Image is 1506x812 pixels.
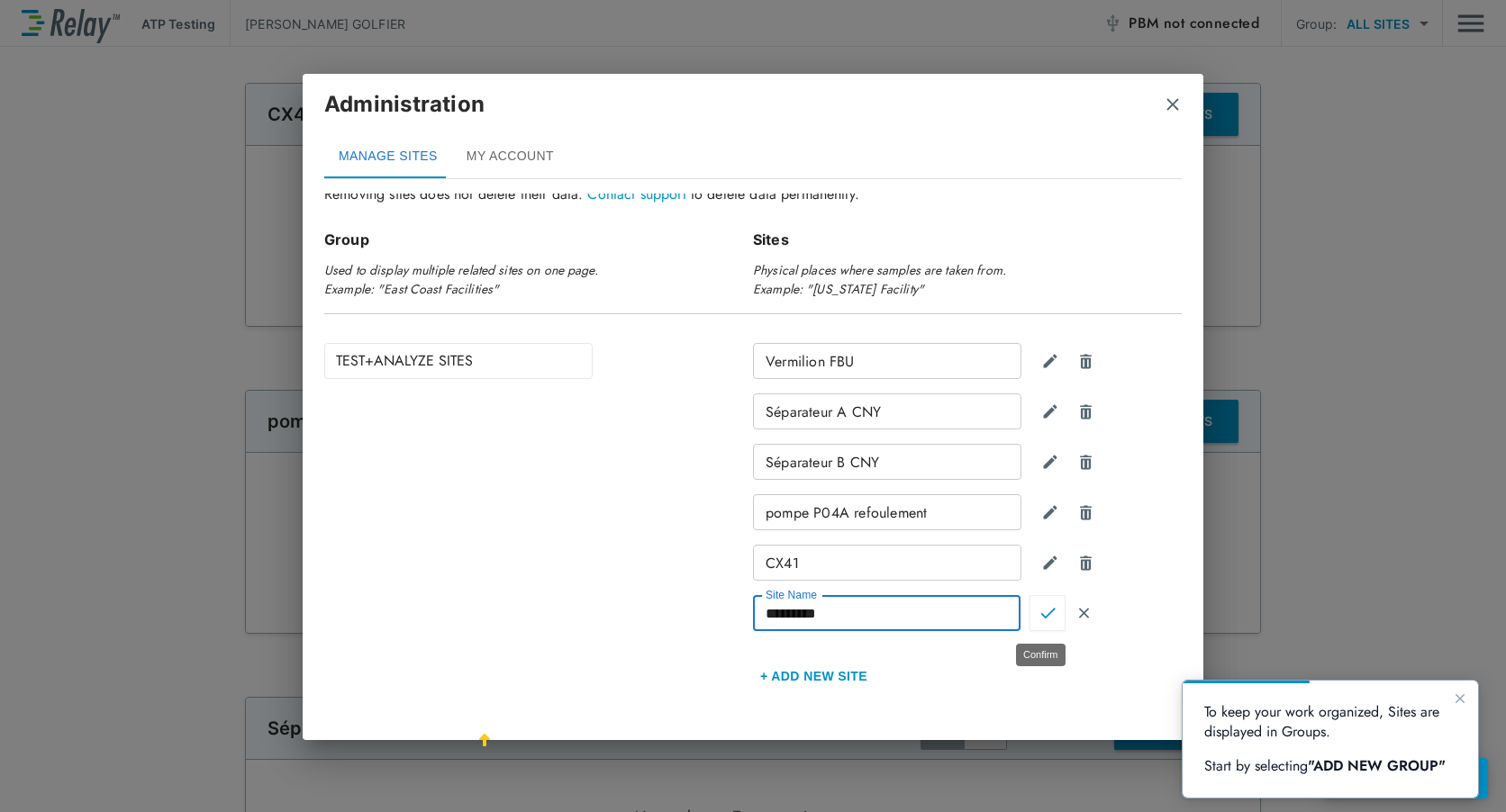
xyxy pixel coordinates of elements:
button: Confirm [1030,595,1066,631]
img: Edit site [1041,554,1059,572]
button: Delete site [1066,444,1102,480]
button: MANAGE SITES [324,135,452,178]
button: Delete site [1066,494,1102,530]
div: TEST+ANALYZE SITES [324,343,593,379]
div: Vermilion FBU [753,343,1021,379]
div: Vermilion FBU edit iconDrawer Icon [753,343,1182,379]
button: Edit site [1030,545,1066,581]
img: Close Icon [1076,605,1092,621]
button: Edit site [1030,444,1066,480]
div: Séparateur A CNY [753,393,1021,429]
img: Edit site [1041,352,1059,370]
em: Used to display multiple related sites on one page. Example: "East Coast Facilities" [324,261,598,298]
em: Physical places where samples are taken from. Example: "[US_STATE] Facility" [753,261,1006,298]
img: Edit site [1041,453,1059,471]
button: Edit site [1030,393,1066,429]
button: Delete site [1066,343,1102,379]
button: Cancel [1066,595,1102,631]
img: Delete site [1077,454,1094,471]
p: Group [324,229,753,250]
div: CX41 [753,545,1021,581]
div: Séparateur B CNY edit iconDrawer Icon [753,444,1182,480]
img: Edit site [1041,402,1059,420]
button: Edit site [1030,343,1066,379]
button: close [1164,95,1182,113]
img: Delete site [1077,403,1094,420]
button: Delete site [1066,393,1102,429]
label: Site Name [766,587,817,602]
a: Contact support [587,184,685,204]
img: Delete site [1077,504,1094,521]
img: Edit site [1041,503,1059,521]
p: Administration [324,88,485,121]
button: Edit site [1030,494,1066,530]
div: Confirm [1016,644,1066,666]
div: Séparateur B CNY [753,444,1021,480]
img: Close Icon [1040,605,1056,621]
p: Sites [753,229,1182,250]
img: Delete site [1077,555,1094,572]
img: Close [1164,95,1182,113]
div: CX41 edit iconDrawer Icon [753,545,1182,581]
img: Delete site [1077,353,1094,370]
button: + Add new Site [753,654,875,698]
div: Séparateur A CNY edit iconDrawer Icon [753,393,1182,429]
div: pompe P04A refoulement [753,494,1021,530]
div: pompe P04A refoulement edit iconDrawer Icon [753,494,1182,530]
button: MY ACCOUNT [452,135,568,178]
button: Delete site [1066,545,1102,581]
iframe: bubble [1183,681,1478,798]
